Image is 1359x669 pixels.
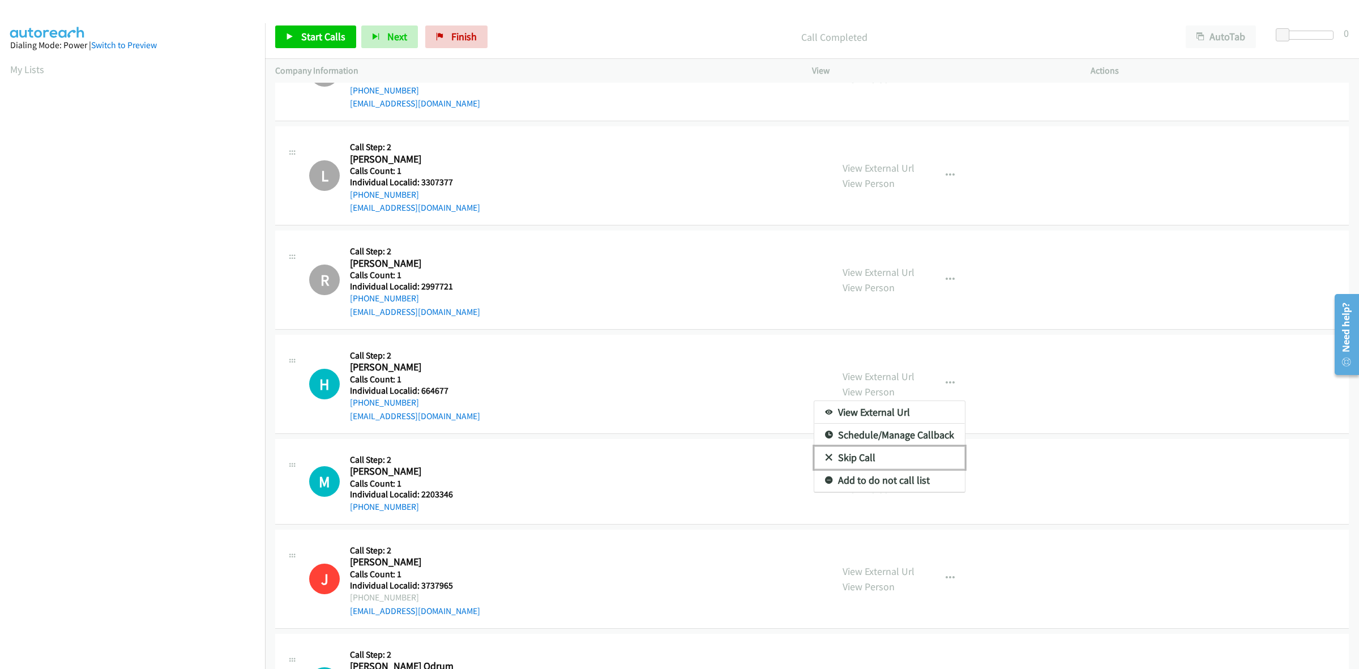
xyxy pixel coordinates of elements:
a: View External Url [814,401,965,424]
div: Dialing Mode: Power | [10,39,255,52]
a: Add to do not call list [814,469,965,492]
a: Schedule/Manage Callback [814,424,965,446]
a: Switch to Preview [91,40,157,50]
div: The call is yet to be attempted [309,466,340,497]
iframe: Dialpad [10,87,265,625]
h1: M [309,466,340,497]
div: This number is on the do not call list [309,564,340,594]
h1: J [309,564,340,594]
a: My Lists [10,63,44,76]
a: Skip Call [814,446,965,469]
iframe: Resource Center [1326,289,1359,380]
